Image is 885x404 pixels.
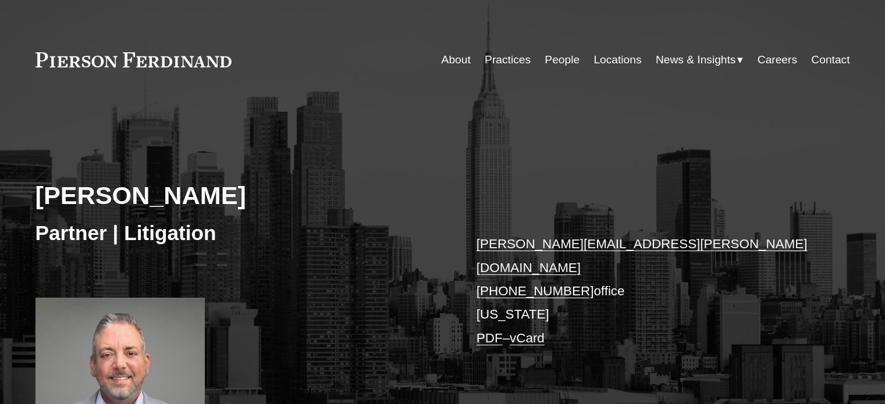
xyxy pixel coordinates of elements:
[758,49,797,71] a: Careers
[35,220,443,246] h3: Partner | Litigation
[477,284,594,298] a: [PHONE_NUMBER]
[811,49,850,71] a: Contact
[656,49,744,71] a: folder dropdown
[656,50,736,70] span: News & Insights
[545,49,580,71] a: People
[477,233,816,350] p: office [US_STATE] –
[35,180,443,210] h2: [PERSON_NAME]
[442,49,471,71] a: About
[510,331,545,345] a: vCard
[477,237,808,274] a: [PERSON_NAME][EMAIL_ADDRESS][PERSON_NAME][DOMAIN_NAME]
[477,331,503,345] a: PDF
[593,49,641,71] a: Locations
[485,49,531,71] a: Practices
